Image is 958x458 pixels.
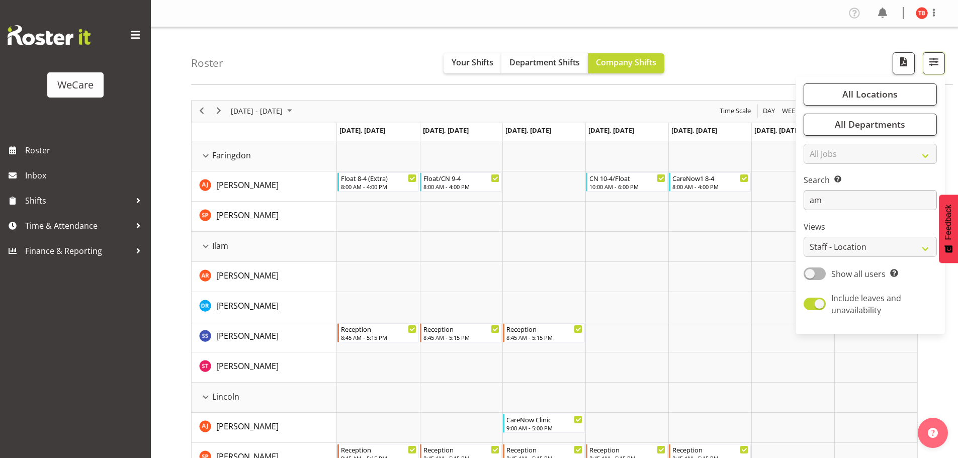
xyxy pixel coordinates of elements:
div: Amy Johannsen"s event - Float 8-4 (Extra) Begin From Monday, September 29, 2025 at 8:00:00 AM GMT... [337,172,419,192]
div: CareNow1 8-4 [672,173,748,183]
div: Amy Johannsen"s event - CareNow Clinic Begin From Wednesday, October 1, 2025 at 9:00:00 AM GMT+13... [503,414,585,433]
span: [DATE], [DATE] [754,126,800,135]
button: Filter Shifts [923,52,945,74]
span: Week [781,105,800,117]
a: [PERSON_NAME] [216,179,279,191]
button: Previous [195,105,209,117]
span: [DATE], [DATE] [671,126,717,135]
span: Time & Attendance [25,218,131,233]
span: Show all users [831,268,886,280]
td: Andrea Ramirez resource [192,262,337,292]
button: Next [212,105,226,117]
div: 10:00 AM - 6:00 PM [589,182,665,191]
button: Department Shifts [501,53,588,73]
button: Timeline Week [780,105,801,117]
div: Reception [506,324,582,334]
h4: Roster [191,57,223,69]
div: CN 10-4/Float [589,173,665,183]
span: Department Shifts [509,57,580,68]
div: 8:00 AM - 4:00 PM [423,182,499,191]
div: Reception [423,324,499,334]
span: Feedback [944,205,953,240]
img: Rosterit website logo [8,25,91,45]
span: Finance & Reporting [25,243,131,258]
div: Reception [423,444,499,454]
span: Your Shifts [452,57,493,68]
span: Shifts [25,193,131,208]
span: Time Scale [719,105,752,117]
div: Reception [341,444,417,454]
a: [PERSON_NAME] [216,269,279,282]
span: [DATE] - [DATE] [230,105,284,117]
button: Download a PDF of the roster according to the set date range. [893,52,915,74]
div: 8:45 AM - 5:15 PM [423,333,499,341]
span: [DATE], [DATE] [339,126,385,135]
span: [PERSON_NAME] [216,300,279,311]
div: Float/CN 9-4 [423,173,499,183]
td: Amy Johannsen resource [192,413,337,443]
span: [PERSON_NAME] [216,421,279,432]
span: Company Shifts [596,57,656,68]
a: [PERSON_NAME] [216,330,279,342]
button: All Departments [804,114,937,136]
div: WeCare [57,77,94,93]
div: Savanna Samson"s event - Reception Begin From Monday, September 29, 2025 at 8:45:00 AM GMT+13:00 ... [337,323,419,342]
div: Reception [341,324,417,334]
div: Reception [589,444,665,454]
button: All Locations [804,83,937,106]
div: next period [210,101,227,122]
div: Float 8-4 (Extra) [341,173,417,183]
div: Sep 29 - Oct 05, 2025 [227,101,298,122]
span: Day [762,105,776,117]
span: [PERSON_NAME] [216,360,279,372]
button: Company Shifts [588,53,664,73]
a: [PERSON_NAME] [216,300,279,312]
button: Feedback - Show survey [939,195,958,263]
td: Ilam resource [192,232,337,262]
td: Deepti Raturi resource [192,292,337,322]
span: Faringdon [212,149,251,161]
button: Your Shifts [444,53,501,73]
a: [PERSON_NAME] [216,360,279,372]
button: October 2025 [229,105,297,117]
span: Roster [25,143,146,158]
span: Include leaves and unavailability [831,293,901,316]
div: Amy Johannsen"s event - CN 10-4/Float Begin From Thursday, October 2, 2025 at 10:00:00 AM GMT+13:... [586,172,668,192]
input: Search [804,190,937,210]
td: Lincoln resource [192,383,337,413]
label: Views [804,221,937,233]
img: tyla-boyd11707.jpg [916,7,928,19]
td: Faringdon resource [192,141,337,171]
span: All Departments [835,118,905,130]
div: Savanna Samson"s event - Reception Begin From Tuesday, September 30, 2025 at 8:45:00 AM GMT+13:00... [420,323,502,342]
span: [DATE], [DATE] [423,126,469,135]
div: 8:45 AM - 5:15 PM [341,333,417,341]
td: Simone Turner resource [192,352,337,383]
td: Samantha Poultney resource [192,202,337,232]
div: 8:00 AM - 4:00 PM [672,182,748,191]
span: [PERSON_NAME] [216,330,279,341]
div: 8:00 AM - 4:00 PM [341,182,417,191]
span: Ilam [212,240,228,252]
td: Amy Johannsen resource [192,171,337,202]
img: help-xxl-2.png [928,428,938,438]
div: Amy Johannsen"s event - CareNow1 8-4 Begin From Friday, October 3, 2025 at 8:00:00 AM GMT+13:00 E... [669,172,751,192]
div: 9:00 AM - 5:00 PM [506,424,582,432]
div: 8:45 AM - 5:15 PM [506,333,582,341]
div: Savanna Samson"s event - Reception Begin From Wednesday, October 1, 2025 at 8:45:00 AM GMT+13:00 ... [503,323,585,342]
a: [PERSON_NAME] [216,209,279,221]
span: All Locations [842,88,898,100]
button: Timeline Day [761,105,777,117]
div: Reception [672,444,748,454]
div: previous period [193,101,210,122]
div: CareNow Clinic [506,414,582,424]
span: [PERSON_NAME] [216,210,279,221]
span: Lincoln [212,391,239,403]
span: Inbox [25,168,146,183]
a: [PERSON_NAME] [216,420,279,432]
label: Search [804,174,937,186]
span: [DATE], [DATE] [588,126,634,135]
div: Reception [506,444,582,454]
td: Savanna Samson resource [192,322,337,352]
